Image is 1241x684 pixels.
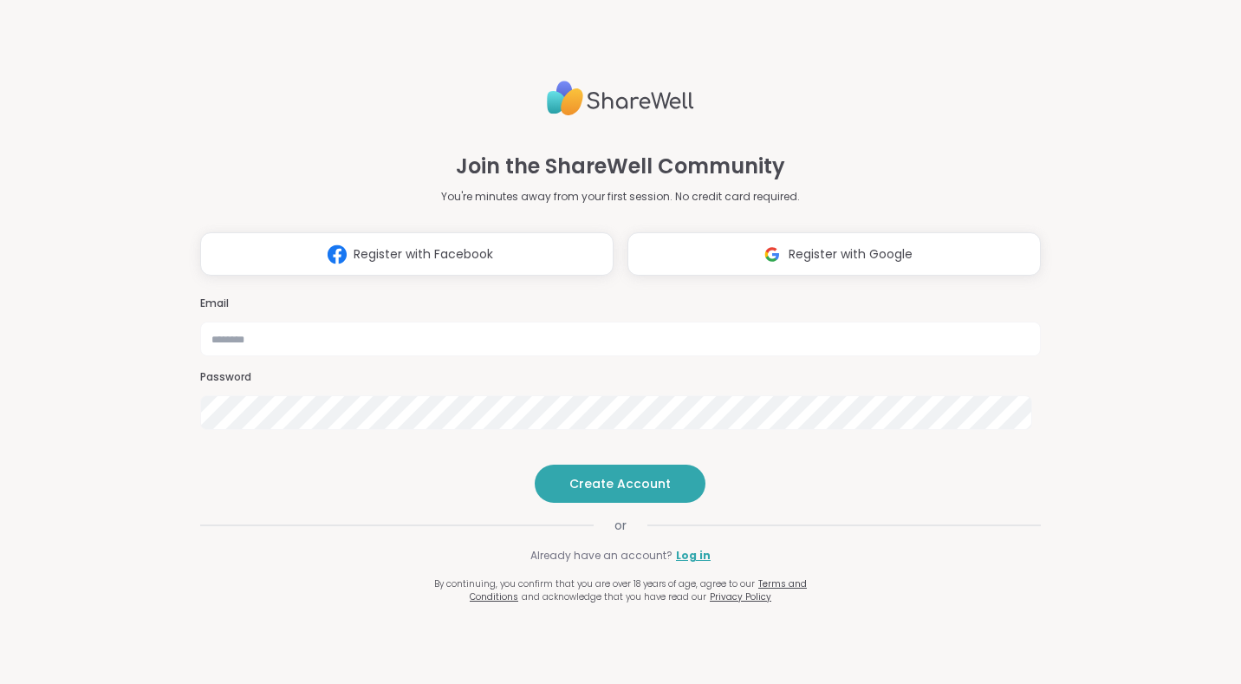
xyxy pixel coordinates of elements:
[441,189,800,205] p: You're minutes away from your first session. No credit card required.
[321,238,354,270] img: ShareWell Logomark
[535,465,705,503] button: Create Account
[676,548,711,563] a: Log in
[789,245,913,264] span: Register with Google
[627,232,1041,276] button: Register with Google
[530,548,672,563] span: Already have an account?
[470,577,807,603] a: Terms and Conditions
[547,74,694,123] img: ShareWell Logo
[200,296,1041,311] h3: Email
[594,517,647,534] span: or
[354,245,493,264] span: Register with Facebook
[710,590,771,603] a: Privacy Policy
[434,577,755,590] span: By continuing, you confirm that you are over 18 years of age, agree to our
[522,590,706,603] span: and acknowledge that you have read our
[569,475,671,492] span: Create Account
[200,232,614,276] button: Register with Facebook
[200,370,1041,385] h3: Password
[756,238,789,270] img: ShareWell Logomark
[456,151,785,182] h1: Join the ShareWell Community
